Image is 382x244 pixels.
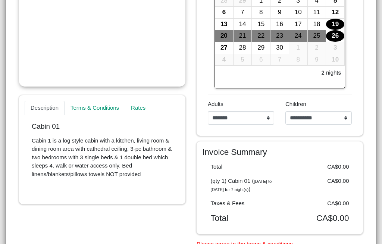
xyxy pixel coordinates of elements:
[205,177,280,194] div: (qty 1) Cabin 01 ( )
[289,30,308,42] button: 24
[326,54,345,66] button: 10
[308,7,326,18] div: 11
[326,42,344,54] div: 3
[321,69,341,76] h6: 2 nights
[32,137,173,179] p: Cabin 1 is a log style cabin with a kitchen, living room & dining room area with cathedral ceilin...
[252,42,270,54] button: 29
[280,163,355,171] div: CA$0.00
[270,19,289,30] div: 16
[308,42,326,54] div: 2
[289,19,308,31] button: 17
[215,30,234,42] button: 20
[270,42,289,54] button: 30
[270,7,289,18] div: 9
[234,19,252,30] div: 14
[208,101,223,107] span: Adults
[280,177,355,194] div: CA$0.00
[205,199,280,208] div: Taxes & Fees
[252,42,270,54] div: 29
[252,19,270,31] button: 15
[308,42,326,54] button: 2
[326,7,345,19] button: 12
[289,7,307,18] div: 10
[326,30,345,42] button: 26
[234,30,252,42] button: 21
[326,42,345,54] button: 3
[326,30,344,42] div: 26
[289,19,307,30] div: 17
[280,213,355,223] div: CA$0.00
[252,7,270,18] div: 8
[125,101,151,116] a: Rates
[252,54,270,66] div: 6
[234,7,252,19] button: 7
[326,54,344,66] div: 10
[215,7,234,19] button: 6
[252,30,270,42] div: 22
[289,54,308,66] button: 8
[308,19,326,31] button: 18
[252,54,270,66] button: 6
[308,7,326,19] button: 11
[215,54,233,66] div: 4
[252,7,270,19] button: 8
[326,19,345,31] button: 19
[308,54,326,66] button: 9
[326,7,344,18] div: 12
[215,19,234,31] button: 13
[215,19,233,30] div: 13
[308,19,326,30] div: 18
[252,19,270,30] div: 15
[289,7,308,19] button: 10
[215,30,233,42] div: 20
[215,42,233,54] div: 27
[215,54,234,66] button: 4
[25,101,65,116] a: Description
[308,30,326,42] div: 25
[326,19,344,30] div: 19
[234,7,252,18] div: 7
[289,42,308,54] button: 1
[202,147,357,157] h4: Invoice Summary
[32,122,173,131] p: Cabin 01
[234,19,252,31] button: 14
[308,54,326,66] div: 9
[308,30,326,42] button: 25
[234,42,252,54] button: 28
[65,101,125,116] a: Terms & Conditions
[270,54,289,66] button: 7
[285,101,306,107] span: Children
[270,19,289,31] button: 16
[215,42,234,54] button: 27
[205,213,280,223] div: Total
[270,7,289,19] button: 9
[252,30,270,42] button: 22
[270,30,289,42] button: 23
[215,7,233,18] div: 6
[205,163,280,171] div: Total
[280,199,355,208] div: CA$0.00
[234,54,252,66] button: 5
